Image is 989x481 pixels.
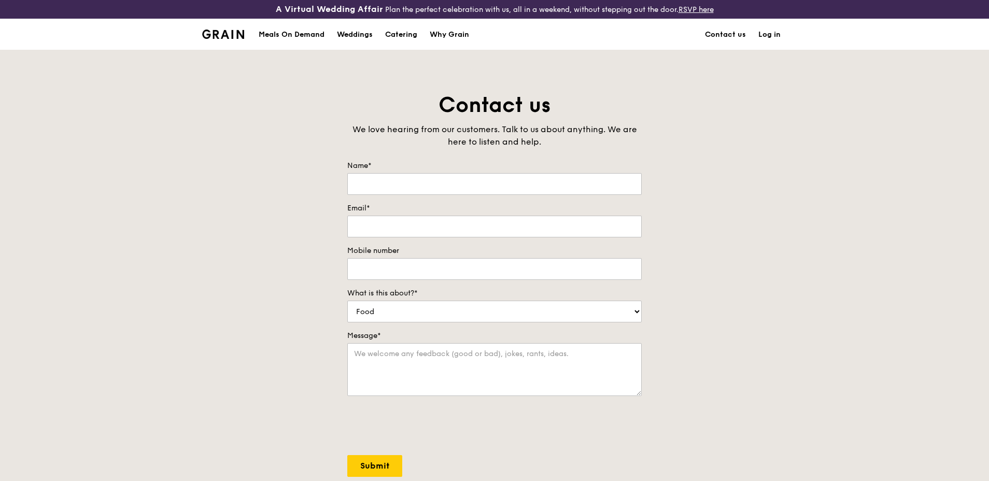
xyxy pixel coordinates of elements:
input: Submit [347,455,402,477]
a: Contact us [699,19,752,50]
label: Message* [347,331,642,341]
label: What is this about?* [347,288,642,299]
div: Meals On Demand [259,19,324,50]
a: GrainGrain [202,18,244,49]
h3: A Virtual Wedding Affair [276,4,383,15]
a: Why Grain [423,19,475,50]
div: Catering [385,19,417,50]
div: We love hearing from our customers. Talk to us about anything. We are here to listen and help. [347,123,642,148]
label: Email* [347,203,642,214]
a: RSVP here [679,5,714,14]
iframe: reCAPTCHA [347,406,505,447]
h1: Contact us [347,91,642,119]
a: Catering [379,19,423,50]
div: Weddings [337,19,373,50]
label: Mobile number [347,246,642,256]
div: Plan the perfect celebration with us, all in a weekend, without stepping out the door. [196,4,793,15]
label: Name* [347,161,642,171]
div: Why Grain [430,19,469,50]
img: Grain [202,30,244,39]
a: Weddings [331,19,379,50]
a: Log in [752,19,787,50]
